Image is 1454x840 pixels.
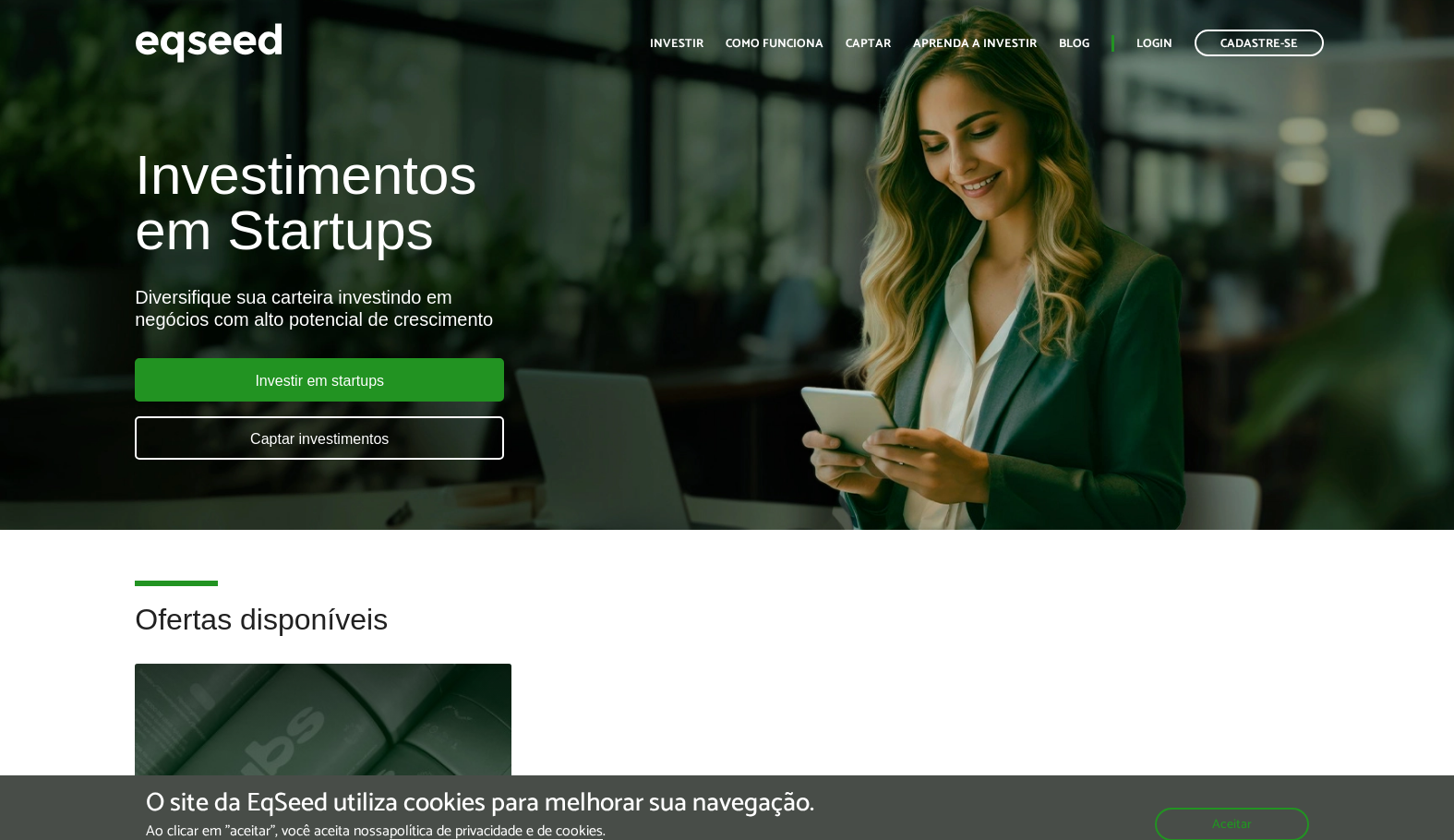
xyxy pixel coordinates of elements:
[726,38,823,50] a: Como funciona
[135,18,282,67] img: EqSeed
[135,358,504,402] a: Investir em startups
[1195,30,1324,56] a: Cadastre-se
[135,286,835,330] div: Diversifique sua carteira investindo em negócios com alto potencial de crescimento
[135,416,504,460] a: Captar investimentos
[135,604,1319,664] h2: Ofertas disponíveis
[650,38,703,50] a: Investir
[146,822,814,840] p: Ao clicar em "aceitar", você aceita nossa .
[846,38,891,50] a: Captar
[390,824,603,840] a: política de privacidade e de cookies
[913,38,1037,50] a: Aprenda a investir
[146,789,814,818] h5: O site da EqSeed utiliza cookies para melhorar sua navegação.
[135,148,835,258] h1: Investimentos em Startups
[1059,38,1089,50] a: Blog
[1136,38,1172,50] a: Login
